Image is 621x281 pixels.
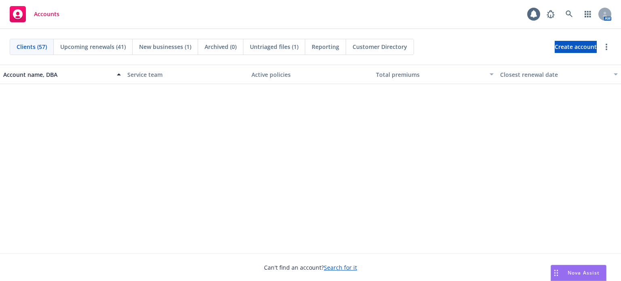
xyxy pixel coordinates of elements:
[555,41,597,53] a: Create account
[497,65,621,84] button: Closest renewal date
[580,6,596,22] a: Switch app
[551,265,561,281] div: Drag to move
[376,70,485,79] div: Total premiums
[205,42,237,51] span: Archived (0)
[353,42,407,51] span: Customer Directory
[124,65,248,84] button: Service team
[543,6,559,22] a: Report a Bug
[17,42,47,51] span: Clients (57)
[264,263,357,272] span: Can't find an account?
[6,3,63,25] a: Accounts
[3,70,112,79] div: Account name, DBA
[251,70,369,79] div: Active policies
[248,65,372,84] button: Active policies
[373,65,497,84] button: Total premiums
[60,42,126,51] span: Upcoming renewals (41)
[34,11,59,17] span: Accounts
[139,42,191,51] span: New businesses (1)
[127,70,245,79] div: Service team
[561,6,577,22] a: Search
[555,39,597,55] span: Create account
[312,42,339,51] span: Reporting
[250,42,298,51] span: Untriaged files (1)
[568,269,600,276] span: Nova Assist
[602,42,611,52] a: more
[551,265,606,281] button: Nova Assist
[324,264,357,271] a: Search for it
[500,70,609,79] div: Closest renewal date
